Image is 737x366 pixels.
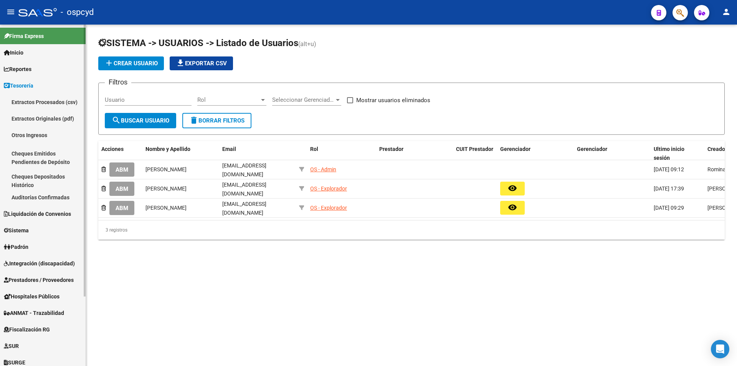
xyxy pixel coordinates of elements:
mat-icon: person [722,7,731,17]
span: Inicio [4,48,23,57]
div: OS - Admin [310,165,336,174]
datatable-header-cell: Gerenciador [497,141,574,166]
span: Crear Usuario [104,60,158,67]
span: - ospcyd [61,4,94,21]
span: Exportar CSV [176,60,227,67]
datatable-header-cell: Gerenciador [574,141,651,166]
span: Integración (discapacidad) [4,259,75,268]
span: ABM [116,166,128,173]
span: ABM [116,205,128,212]
span: Seleccionar Gerenciador [272,96,334,103]
mat-icon: remove_red_eye [508,184,517,193]
span: Padrón [4,243,28,251]
span: ANMAT - Trazabilidad [4,309,64,317]
mat-icon: remove_red_eye [508,203,517,212]
button: Buscar Usuario [105,113,176,128]
span: Gerenciador [577,146,607,152]
span: Acciones [101,146,124,152]
span: [DATE] 17:39 [654,185,684,192]
datatable-header-cell: Nombre y Apellido [142,141,219,166]
mat-icon: menu [6,7,15,17]
span: Liquidación de Convenios [4,210,71,218]
span: Nombre y Apellido [145,146,190,152]
span: [PERSON_NAME] [145,185,187,192]
span: Gerenciador [500,146,530,152]
span: [EMAIL_ADDRESS][DOMAIN_NAME] [222,162,266,177]
span: Mostrar usuarios eliminados [356,96,430,105]
span: Buscar Usuario [112,117,169,124]
datatable-header-cell: Rol [307,141,376,166]
h3: Filtros [105,77,131,88]
span: Firma Express [4,32,44,40]
span: [PERSON_NAME] [145,166,187,172]
div: OS - Explorador [310,204,347,212]
button: Exportar CSV [170,56,233,70]
div: 3 registros [98,220,725,240]
span: Tesorería [4,81,33,90]
mat-icon: file_download [176,58,185,68]
span: ABM [116,185,128,192]
span: SUR [4,342,19,350]
span: [EMAIL_ADDRESS][DOMAIN_NAME] [222,201,266,216]
span: [DATE] 09:29 [654,205,684,211]
span: Rol [310,146,318,152]
span: [EMAIL_ADDRESS][DOMAIN_NAME] [222,182,266,197]
span: Borrar Filtros [189,117,245,124]
span: Sistema [4,226,29,235]
span: SISTEMA -> USUARIOS -> Listado de Usuarios [98,38,298,48]
datatable-header-cell: Prestador [376,141,453,166]
span: (alt+u) [298,40,316,48]
datatable-header-cell: Ultimo inicio sesión [651,141,704,166]
div: OS - Explorador [310,184,347,193]
span: CUIT Prestador [456,146,493,152]
span: [PERSON_NAME] [145,205,187,211]
span: Fiscalización RG [4,325,50,334]
span: Romina - [707,166,729,172]
button: Crear Usuario [98,56,164,70]
span: [DATE] 09:12 [654,166,684,172]
div: Open Intercom Messenger [711,340,729,358]
datatable-header-cell: Acciones [98,141,142,166]
span: Rol [197,96,259,103]
span: Prestador [379,146,403,152]
button: ABM [109,182,134,196]
span: Reportes [4,65,31,73]
span: Ultimo inicio sesión [654,146,684,161]
mat-icon: search [112,116,121,125]
span: Prestadores / Proveedores [4,276,74,284]
span: Email [222,146,236,152]
mat-icon: add [104,58,114,68]
datatable-header-cell: CUIT Prestador [453,141,497,166]
span: Creado por [707,146,734,152]
datatable-header-cell: Email [219,141,296,166]
button: ABM [109,201,134,215]
mat-icon: delete [189,116,198,125]
button: Borrar Filtros [182,113,251,128]
button: ABM [109,162,134,177]
span: Hospitales Públicos [4,292,59,301]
